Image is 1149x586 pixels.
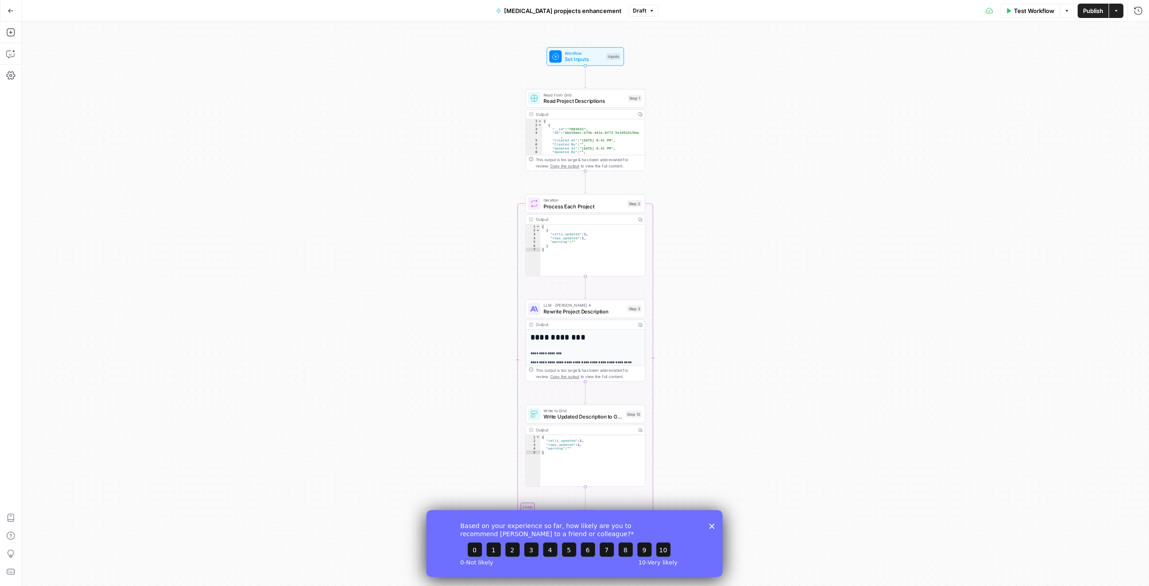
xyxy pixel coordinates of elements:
div: Write to GridWrite Updated Description to GridStep 13Output{ "cells_updated":1, "rows_updated":1,... [525,405,645,487]
div: This output is too large & has been abbreviated for review. to view the full content. [536,157,642,169]
div: 9 [526,154,542,158]
div: Output [536,111,633,117]
div: Output [536,322,633,328]
div: 7 [526,146,542,150]
div: 5 [526,450,540,454]
div: 4 [526,236,540,240]
div: 5 [526,240,540,244]
div: 5 [526,139,542,143]
button: Publish [1078,4,1109,18]
button: Test Workflow [1000,4,1060,18]
span: Copy the output [550,164,579,168]
div: 2 [526,228,540,232]
div: 3 [526,127,542,131]
span: [MEDICAL_DATA] propjects enhancement [504,6,622,15]
div: 1 [526,435,540,439]
span: Rewrite Project Description [544,308,624,315]
div: 1 [526,119,542,123]
span: Copy the output [550,374,579,379]
span: Draft [633,7,646,15]
g: Edge from step_2 to step_3 [584,276,586,299]
iframe: Survey from AirOps [426,510,723,577]
span: Toggle code folding, rows 1 through 13 [538,119,542,123]
div: 2 [526,439,540,443]
div: 6 [526,142,542,146]
span: Toggle code folding, rows 1 through 7 [536,225,540,229]
button: [MEDICAL_DATA] propjects enhancement [491,4,627,18]
div: Read from GridRead Project DescriptionsStep 1Output[ { "__id":"7883032", "ID":"4bd16aec-b75b-441e... [525,89,645,171]
div: Output [536,216,633,223]
div: 7 [526,248,540,252]
div: 8 [526,150,542,154]
div: This output is too large & has been abbreviated for review. to view the full content. [536,367,642,380]
span: Set Inputs [565,55,603,63]
span: Workflow [565,50,603,56]
div: 2 [526,123,542,127]
div: Step 3 [627,305,642,313]
span: Process Each Project [544,203,624,210]
span: Test Workflow [1014,6,1054,15]
div: Output [536,427,633,433]
span: Write to Grid [544,407,623,414]
g: Edge from step_3 to step_13 [584,382,586,404]
div: 3 [526,232,540,236]
div: WorkflowSet InputsInputs [525,47,645,66]
span: Toggle code folding, rows 2 through 12 [538,123,542,127]
div: 6 [526,244,540,248]
span: Toggle code folding, rows 2 through 6 [536,228,540,232]
div: LoopIterationProcess Each ProjectStep 2Output[ { "cells_updated":1, "rows_updated":1, "warning":"... [525,194,645,277]
span: LLM · [PERSON_NAME] 4 [544,302,624,308]
span: Toggle code folding, rows 1 through 5 [536,435,540,439]
div: 3 [526,443,540,447]
span: Read Project Descriptions [544,97,625,105]
span: Iteration [544,197,624,203]
div: Inputs [606,53,621,60]
button: Draft [629,5,658,17]
span: Publish [1083,6,1103,15]
span: Write Updated Description to Grid [544,413,623,421]
div: Step 1 [628,95,642,102]
div: Step 13 [626,410,642,418]
div: 4 [526,131,542,138]
div: 4 [526,446,540,450]
div: Step 2 [627,200,642,207]
g: Edge from step_1 to step_2 [584,171,586,194]
div: 1 [526,225,540,229]
g: Edge from start to step_1 [584,66,586,88]
span: Read from Grid [544,92,625,98]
